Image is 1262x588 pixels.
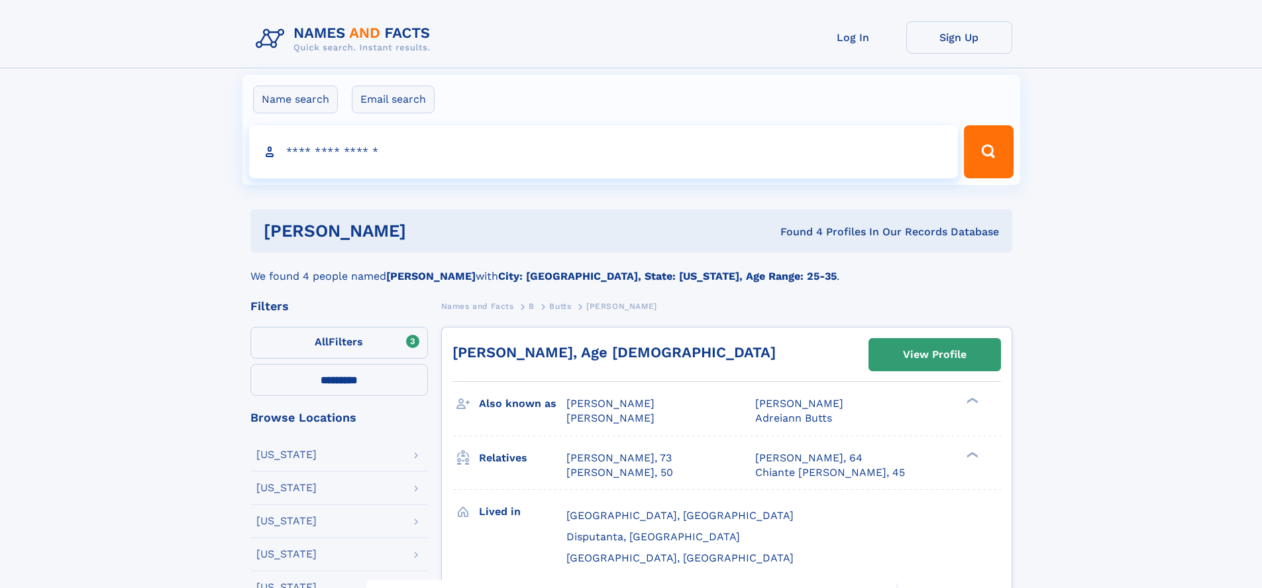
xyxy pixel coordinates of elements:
[964,125,1013,178] button: Search Button
[479,500,566,523] h3: Lived in
[264,223,594,239] h1: [PERSON_NAME]
[249,125,959,178] input: search input
[566,412,655,424] span: [PERSON_NAME]
[586,302,657,311] span: [PERSON_NAME]
[498,270,837,282] b: City: [GEOGRAPHIC_DATA], State: [US_STATE], Age Range: 25-35
[549,302,571,311] span: Butts
[256,449,317,460] div: [US_STATE]
[755,451,863,465] a: [PERSON_NAME], 64
[250,412,428,424] div: Browse Locations
[250,253,1012,284] div: We found 4 people named with .
[755,412,832,424] span: Adreiann Butts
[250,21,441,57] img: Logo Names and Facts
[566,509,794,522] span: [GEOGRAPHIC_DATA], [GEOGRAPHIC_DATA]
[452,344,776,361] a: [PERSON_NAME], Age [DEMOGRAPHIC_DATA]
[800,21,906,54] a: Log In
[529,298,535,314] a: B
[903,339,967,370] div: View Profile
[250,300,428,312] div: Filters
[566,552,794,564] span: [GEOGRAPHIC_DATA], [GEOGRAPHIC_DATA]
[256,549,317,559] div: [US_STATE]
[593,225,999,239] div: Found 4 Profiles In Our Records Database
[566,465,673,480] a: [PERSON_NAME], 50
[566,397,655,410] span: [PERSON_NAME]
[250,327,428,359] label: Filters
[253,86,338,113] label: Name search
[869,339,1000,371] a: View Profile
[963,450,979,459] div: ❯
[256,483,317,493] div: [US_STATE]
[529,302,535,311] span: B
[352,86,435,113] label: Email search
[549,298,571,314] a: Butts
[315,335,329,348] span: All
[479,392,566,415] h3: Also known as
[755,397,843,410] span: [PERSON_NAME]
[566,451,672,465] a: [PERSON_NAME], 73
[256,516,317,526] div: [US_STATE]
[566,530,740,543] span: Disputanta, [GEOGRAPHIC_DATA]
[963,396,979,405] div: ❯
[755,465,905,480] a: Chiante [PERSON_NAME], 45
[441,298,514,314] a: Names and Facts
[386,270,476,282] b: [PERSON_NAME]
[906,21,1012,54] a: Sign Up
[479,447,566,469] h3: Relatives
